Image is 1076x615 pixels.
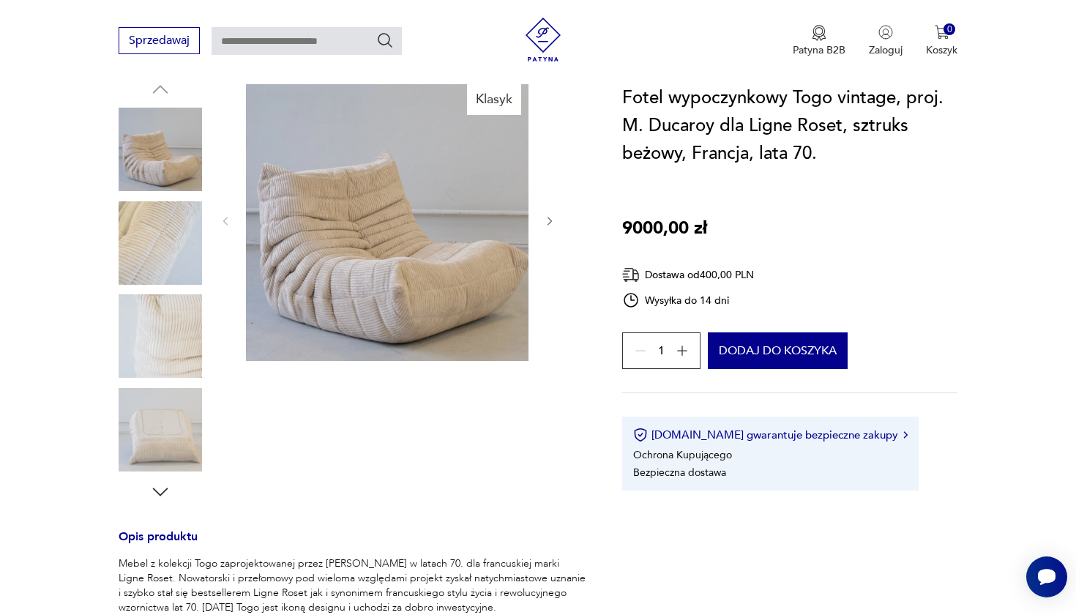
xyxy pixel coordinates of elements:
[793,25,845,57] a: Ikona medaluPatyna B2B
[467,84,521,115] div: Klasyk
[119,108,202,191] img: Zdjęcie produktu Fotel wypoczynkowy Togo vintage, proj. M. Ducaroy dla Ligne Roset, sztruks beżow...
[1026,556,1067,597] iframe: Smartsupp widget button
[708,332,848,369] button: Dodaj do koszyka
[935,25,949,40] img: Ikona koszyka
[926,25,957,57] button: 0Koszyk
[119,37,200,47] a: Sprzedawaj
[869,43,903,57] p: Zaloguj
[622,291,755,309] div: Wysyłka do 14 dni
[622,84,958,168] h1: Fotel wypoczynkowy Togo vintage, proj. M. Ducaroy dla Ligne Roset, sztruks beżowy, Francja, lata 70.
[119,532,587,556] h3: Opis produktu
[793,25,845,57] button: Patyna B2B
[622,266,640,284] img: Ikona dostawy
[622,266,755,284] div: Dostawa od 400,00 PLN
[376,31,394,49] button: Szukaj
[119,27,200,54] button: Sprzedawaj
[633,448,732,462] li: Ochrona Kupującego
[119,201,202,285] img: Zdjęcie produktu Fotel wypoczynkowy Togo vintage, proj. M. Ducaroy dla Ligne Roset, sztruks beżow...
[119,556,587,615] p: Mebel z kolekcji Togo zaprojektowanej przez [PERSON_NAME] w latach 70. dla francuskiej marki Lign...
[119,388,202,471] img: Zdjęcie produktu Fotel wypoczynkowy Togo vintage, proj. M. Ducaroy dla Ligne Roset, sztruks beżow...
[119,294,202,378] img: Zdjęcie produktu Fotel wypoczynkowy Togo vintage, proj. M. Ducaroy dla Ligne Roset, sztruks beżow...
[793,43,845,57] p: Patyna B2B
[812,25,826,41] img: Ikona medalu
[633,428,648,442] img: Ikona certyfikatu
[622,215,707,242] p: 9000,00 zł
[944,23,956,36] div: 0
[521,18,565,61] img: Patyna - sklep z meblami i dekoracjami vintage
[903,431,908,439] img: Ikona strzałki w prawo
[633,428,908,442] button: [DOMAIN_NAME] gwarantuje bezpieczne zakupy
[633,466,726,480] li: Bezpieczna dostawa
[878,25,893,40] img: Ikonka użytkownika
[926,43,957,57] p: Koszyk
[658,346,665,356] span: 1
[246,78,528,361] img: Zdjęcie produktu Fotel wypoczynkowy Togo vintage, proj. M. Ducaroy dla Ligne Roset, sztruks beżow...
[869,25,903,57] button: Zaloguj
